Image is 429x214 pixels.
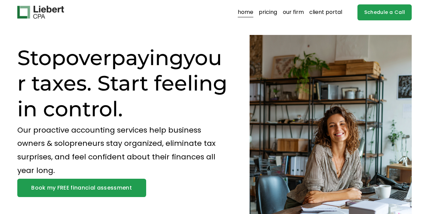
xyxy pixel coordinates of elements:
[17,179,146,197] a: Book my FREE financial assessment
[238,7,253,18] a: home
[309,7,342,18] a: client portal
[357,4,412,20] a: Schedule a Call
[259,7,277,18] a: pricing
[17,6,64,19] img: Liebert CPA
[283,7,304,18] a: our firm
[66,45,183,70] span: overpaying
[17,123,229,177] p: Our proactive accounting services help business owners & solopreneurs stay organized, eliminate t...
[17,45,229,122] h1: Stop your taxes. Start feeling in control.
